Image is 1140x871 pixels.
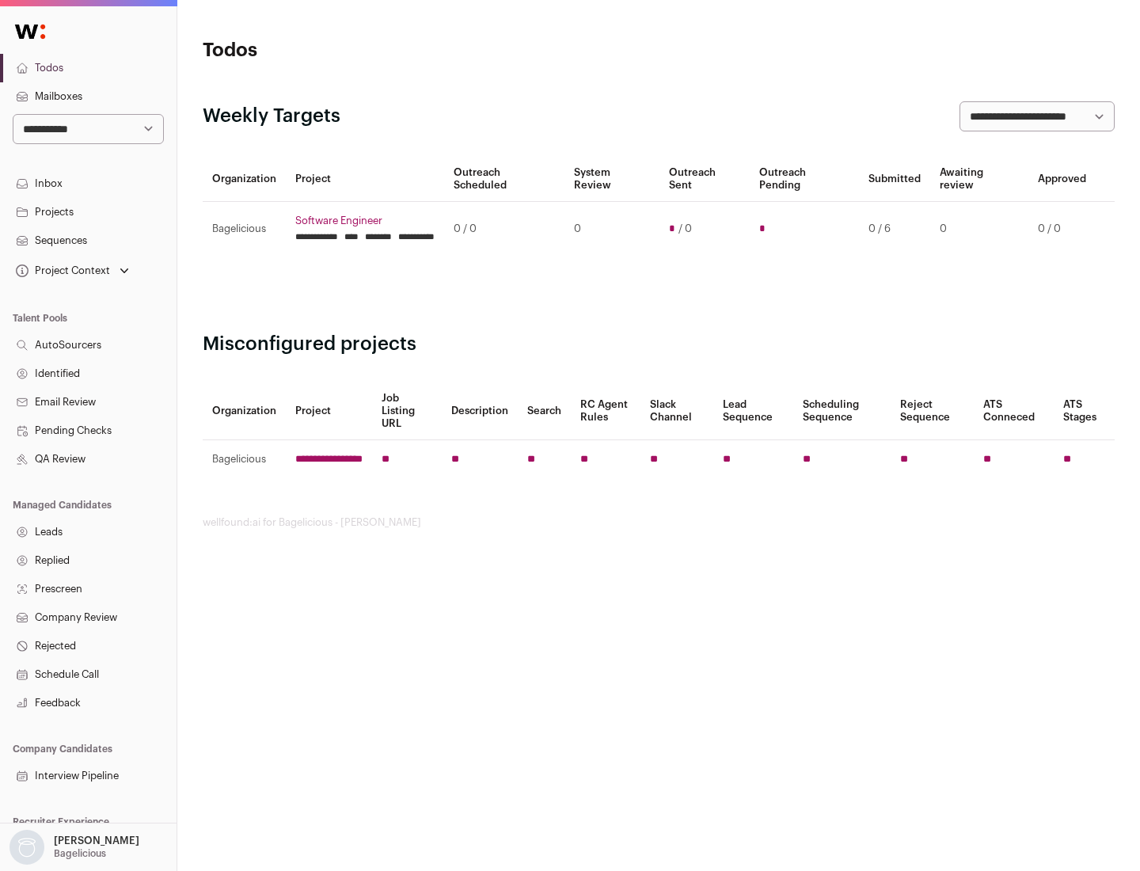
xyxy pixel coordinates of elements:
button: Open dropdown [13,260,132,282]
div: Project Context [13,264,110,277]
th: Awaiting review [930,157,1028,202]
a: Software Engineer [295,215,435,227]
th: Project [286,157,444,202]
th: Approved [1028,157,1096,202]
td: Bagelicious [203,440,286,479]
p: [PERSON_NAME] [54,835,139,847]
p: Bagelicious [54,847,106,860]
th: Scheduling Sequence [793,382,891,440]
th: Lead Sequence [713,382,793,440]
footer: wellfound:ai for Bagelicious - [PERSON_NAME] [203,516,1115,529]
button: Open dropdown [6,830,142,865]
span: / 0 [678,223,692,235]
th: Slack Channel [640,382,713,440]
th: Search [518,382,571,440]
th: Job Listing URL [372,382,442,440]
td: 0 / 6 [859,202,930,257]
td: 0 / 0 [1028,202,1096,257]
th: ATS Stages [1054,382,1115,440]
th: Organization [203,382,286,440]
td: Bagelicious [203,202,286,257]
td: 0 [564,202,659,257]
th: Description [442,382,518,440]
th: Outreach Sent [659,157,750,202]
th: RC Agent Rules [571,382,640,440]
th: System Review [564,157,659,202]
h2: Misconfigured projects [203,332,1115,357]
th: Outreach Pending [750,157,858,202]
td: 0 / 0 [444,202,564,257]
h1: Todos [203,38,507,63]
img: nopic.png [9,830,44,865]
th: ATS Conneced [974,382,1053,440]
img: Wellfound [6,16,54,48]
th: Submitted [859,157,930,202]
h2: Weekly Targets [203,104,340,129]
th: Project [286,382,372,440]
th: Reject Sequence [891,382,975,440]
th: Organization [203,157,286,202]
th: Outreach Scheduled [444,157,564,202]
td: 0 [930,202,1028,257]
